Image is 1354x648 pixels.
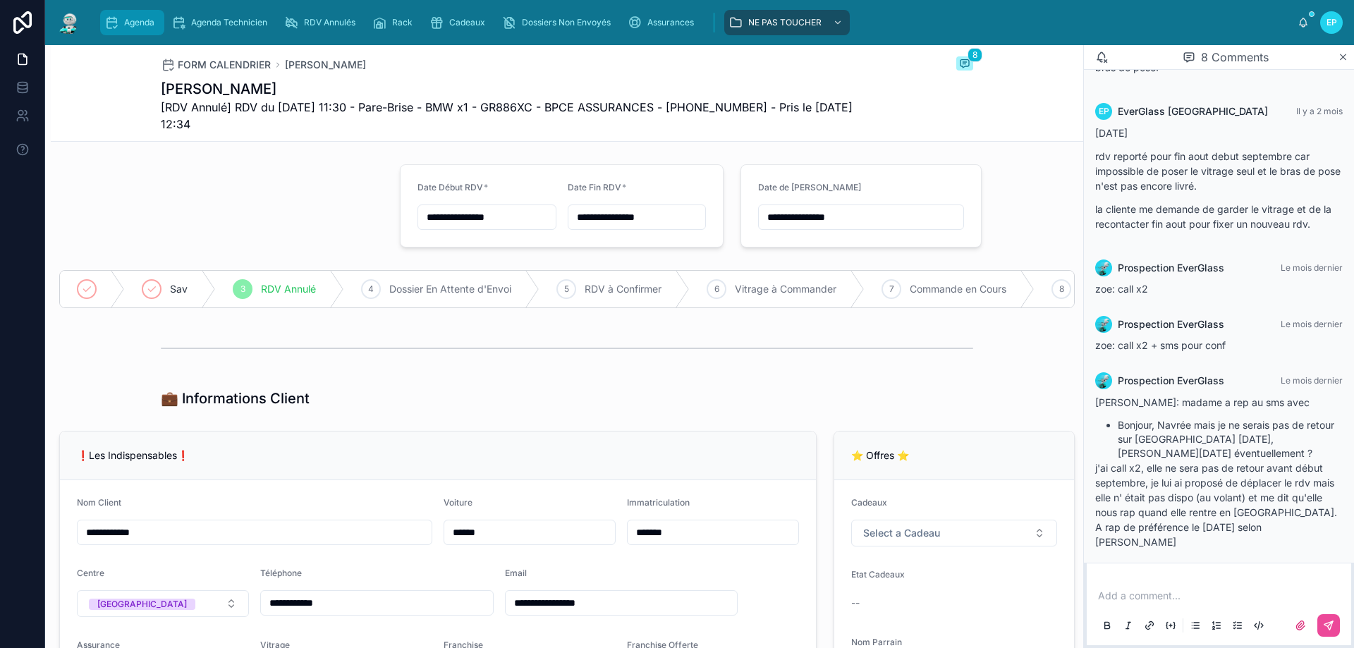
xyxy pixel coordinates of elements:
[1059,283,1064,295] span: 8
[889,283,894,295] span: 7
[417,182,483,192] span: Date Début RDV
[568,182,621,192] span: Date Fin RDV
[863,526,940,540] span: Select a Cadeau
[1296,106,1343,116] span: Il y a 2 mois
[444,497,472,508] span: Voiture
[368,283,374,295] span: 4
[1095,202,1343,231] p: la cliente me demande de garder le vitrage et de la recontacter fin aout pour fixer un nouveau rdv.
[261,282,316,296] span: RDV Annulé
[623,10,704,35] a: Assurances
[1118,317,1224,331] span: Prospection EverGlass
[585,282,661,296] span: RDV à Confirmer
[748,17,822,28] span: NE PAS TOUCHER
[77,590,249,617] button: Select Button
[714,283,719,295] span: 6
[1099,106,1109,117] span: EP
[851,520,1057,546] button: Select Button
[1281,319,1343,329] span: Le mois dernier
[968,48,982,62] span: 8
[1095,460,1343,549] p: j'ai call x2, elle ne sera pas de retour avant début septembre, je lui ai proposé de déplacer le ...
[1118,418,1343,460] li: Bonjour, Navrée mais je ne serais pas de retour sur [GEOGRAPHIC_DATA] [DATE], [PERSON_NAME][DATE]...
[851,637,902,647] span: Nom Parrain
[77,449,189,461] span: ❗Les Indispensables❗
[1095,339,1226,351] span: zoe: call x2 + sms pour conf
[627,497,690,508] span: Immatriculation
[758,182,861,192] span: Date de [PERSON_NAME]
[100,10,164,35] a: Agenda
[1118,104,1268,118] span: EverGlass [GEOGRAPHIC_DATA]
[161,79,867,99] h1: [PERSON_NAME]
[851,569,905,580] span: Etat Cadeaux
[1095,126,1343,140] p: [DATE]
[564,283,569,295] span: 5
[93,7,1298,38] div: scrollable content
[167,10,277,35] a: Agenda Technicien
[97,599,187,610] div: [GEOGRAPHIC_DATA]
[1095,395,1343,410] p: [PERSON_NAME]: madame a rep au sms avec
[368,10,422,35] a: Rack
[1095,149,1343,193] p: rdv reporté pour fin aout debut septembre car impossible de poser le vitrage seul et le bras de p...
[522,17,611,28] span: Dossiers Non Envoyés
[647,17,694,28] span: Assurances
[1095,283,1148,295] span: zoe: call x2
[161,389,310,408] h1: 💼 Informations Client
[498,10,621,35] a: Dossiers Non Envoyés
[161,99,867,133] span: [RDV Annulé] RDV du [DATE] 11:30 - Pare-Brise - BMW x1 - GR886XC - BPCE ASSURANCES - [PHONE_NUMBE...
[1118,261,1224,275] span: Prospection EverGlass
[956,56,973,73] button: 8
[285,58,366,72] a: [PERSON_NAME]
[280,10,365,35] a: RDV Annulés
[505,568,527,578] span: Email
[449,17,485,28] span: Cadeaux
[851,596,860,610] span: --
[851,497,887,508] span: Cadeaux
[724,10,850,35] a: NE PAS TOUCHER
[1201,49,1269,66] span: 8 Comments
[260,568,302,578] span: Téléphone
[56,11,82,34] img: App logo
[735,282,836,296] span: Vitrage à Commander
[124,17,154,28] span: Agenda
[851,449,909,461] span: ⭐ Offres ⭐
[170,282,188,296] span: Sav
[1326,17,1337,28] span: EP
[425,10,495,35] a: Cadeaux
[1281,375,1343,386] span: Le mois dernier
[910,282,1006,296] span: Commande en Cours
[240,283,245,295] span: 3
[178,58,271,72] span: FORM CALENDRIER
[1281,262,1343,273] span: Le mois dernier
[161,58,271,72] a: FORM CALENDRIER
[304,17,355,28] span: RDV Annulés
[1118,374,1224,388] span: Prospection EverGlass
[77,568,104,578] span: Centre
[191,17,267,28] span: Agenda Technicien
[389,282,511,296] span: Dossier En Attente d'Envoi
[392,17,413,28] span: Rack
[77,497,121,508] span: Nom Client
